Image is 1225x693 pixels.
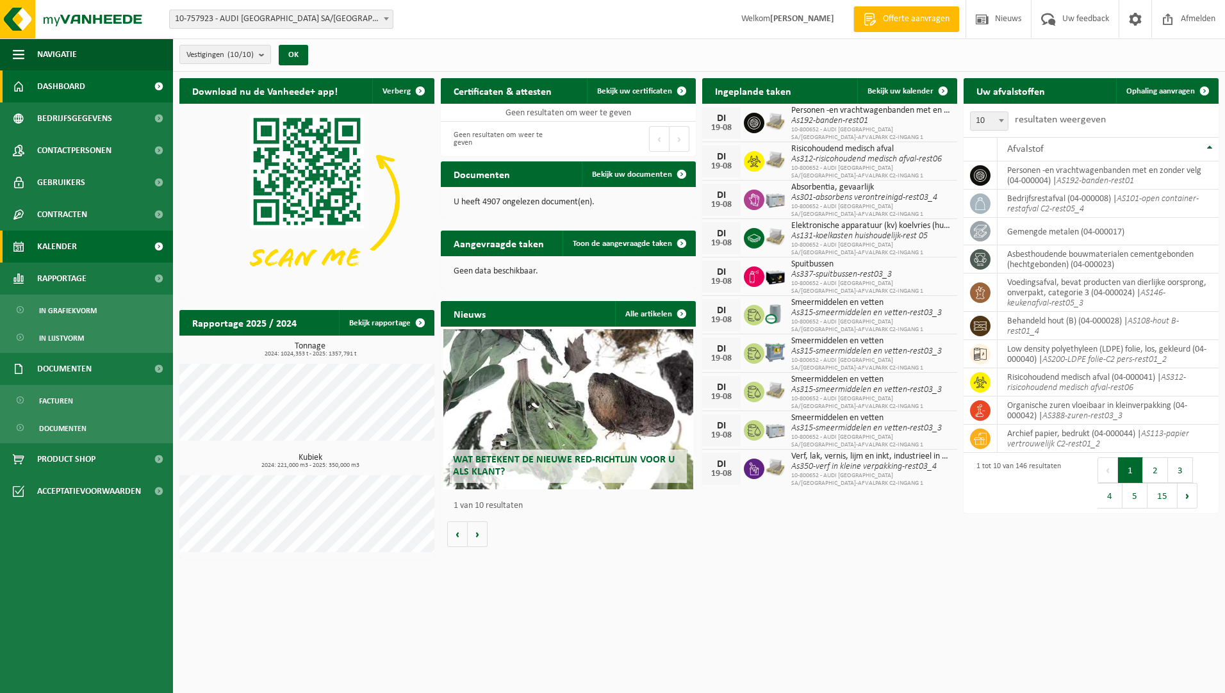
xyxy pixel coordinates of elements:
[764,457,786,478] img: LP-PA-00000-WDN-11
[37,102,112,135] span: Bedrijfsgegevens
[998,340,1219,368] td: low density polyethyleen (LDPE) folie, los, gekleurd (04-000040) |
[37,353,92,385] span: Documenten
[37,167,85,199] span: Gebruikers
[1007,316,1179,336] i: AS108-hout B-rest01_4
[1015,115,1106,125] label: resultaten weergeven
[709,277,734,286] div: 19-08
[791,144,951,154] span: Risicohoudend medisch afval
[880,13,953,26] span: Offerte aanvragen
[853,6,959,32] a: Offerte aanvragen
[573,240,672,248] span: Toon de aangevraagde taken
[453,455,675,477] span: Wat betekent de nieuwe RED-richtlijn voor u als klant?
[764,149,786,171] img: LP-PA-00000-WDN-11
[186,453,434,469] h3: Kubiek
[37,38,77,70] span: Navigatie
[791,462,937,471] i: As350-verf in kleine verpakking-rest03_4
[791,357,951,372] span: 10-800652 - AUDI [GEOGRAPHIC_DATA] SA/[GEOGRAPHIC_DATA]-AFVALPARK C2-INGANG 1
[179,104,434,295] img: Download de VHEPlus App
[764,111,786,133] img: LP-PA-00000-WDN-11
[1147,483,1178,509] button: 15
[443,329,693,489] a: Wat betekent de nieuwe RED-richtlijn voor u als klant?
[791,308,942,318] i: As315-smeermiddelen en vetten-rest03_3
[3,325,170,350] a: In lijstvorm
[998,396,1219,425] td: organische zuren vloeibaar in kleinverpakking (04-000042) |
[709,113,734,124] div: DI
[998,273,1219,312] td: voedingsafval, bevat producten van dierlijke oorsprong, onverpakt, categorie 3 (04-000024) |
[279,45,308,65] button: OK
[37,70,85,102] span: Dashboard
[998,161,1219,190] td: personen -en vrachtwagenbanden met en zonder velg (04-000004) |
[441,301,498,326] h2: Nieuws
[179,45,271,64] button: Vestigingen(10/10)
[597,87,672,95] span: Bekijk uw certificaten
[1118,457,1143,483] button: 1
[791,434,951,449] span: 10-800652 - AUDI [GEOGRAPHIC_DATA] SA/[GEOGRAPHIC_DATA]-AFVALPARK C2-INGANG 1
[441,78,564,103] h2: Certificaten & attesten
[764,303,786,325] img: LP-LD-00200-CU
[770,14,834,24] strong: [PERSON_NAME]
[1122,483,1147,509] button: 5
[709,229,734,239] div: DI
[709,459,734,469] div: DI
[964,78,1058,103] h2: Uw afvalstoffen
[441,231,557,256] h2: Aangevraagde taken
[441,161,523,186] h2: Documenten
[970,456,1061,510] div: 1 tot 10 van 146 resultaten
[186,351,434,357] span: 2024: 1024,353 t - 2025: 1357,791 t
[709,124,734,133] div: 19-08
[1007,373,1186,393] i: AS312-risicohoudend medisch afval-rest06
[382,87,411,95] span: Verberg
[709,190,734,200] div: DI
[37,263,86,295] span: Rapportage
[563,231,695,256] a: Toon de aangevraagde taken
[179,78,350,103] h2: Download nu de Vanheede+ app!
[791,154,942,164] i: As312-risicohoudend medisch afval-rest06
[339,310,433,336] a: Bekijk rapportage
[441,104,696,122] td: Geen resultaten om weer te geven
[454,501,689,510] p: 1 van 10 resultaten
[447,521,468,547] button: Vorige
[37,231,77,263] span: Kalender
[709,316,734,325] div: 19-08
[791,116,868,126] i: As192-banden-rest01
[37,443,95,475] span: Product Shop
[791,280,951,295] span: 10-800652 - AUDI [GEOGRAPHIC_DATA] SA/[GEOGRAPHIC_DATA]-AFVALPARK C2-INGANG 1
[791,165,951,180] span: 10-800652 - AUDI [GEOGRAPHIC_DATA] SA/[GEOGRAPHIC_DATA]-AFVALPARK C2-INGANG 1
[998,245,1219,273] td: asbesthoudende bouwmaterialen cementgebonden (hechtgebonden) (04-000023)
[468,521,488,547] button: Volgende
[791,241,951,257] span: 10-800652 - AUDI [GEOGRAPHIC_DATA] SA/[GEOGRAPHIC_DATA]-AFVALPARK C2-INGANG 1
[709,239,734,248] div: 19-08
[1007,194,1199,214] i: AS101-open container-restafval C2-rest05_4
[791,259,951,270] span: Spuitbussen
[670,126,689,152] button: Next
[649,126,670,152] button: Previous
[615,301,695,327] a: Alle artikelen
[709,162,734,171] div: 19-08
[1168,457,1193,483] button: 3
[791,413,951,423] span: Smeermiddelen en vetten
[764,418,786,440] img: PB-LB-0680-HPE-GY-11
[791,336,951,346] span: Smeermiddelen en vetten
[1042,355,1167,364] i: AS200-LDPE folie-C2 pers-rest01_2
[998,368,1219,396] td: risicohoudend medisch afval (04-000041) |
[791,385,942,395] i: As315-smeermiddelen en vetten-rest03_3
[454,198,683,207] p: U heeft 4907 ongelezen document(en).
[709,344,734,354] div: DI
[169,10,393,29] span: 10-757923 - AUDI BRUSSELS SA/NV - VORST
[3,416,170,440] a: Documenten
[582,161,695,187] a: Bekijk uw documenten
[1098,483,1122,509] button: 4
[970,111,1008,131] span: 10
[709,306,734,316] div: DI
[186,462,434,469] span: 2024: 221,000 m3 - 2025: 350,000 m3
[39,389,73,413] span: Facturen
[791,126,951,142] span: 10-800652 - AUDI [GEOGRAPHIC_DATA] SA/[GEOGRAPHIC_DATA]-AFVALPARK C2-INGANG 1
[37,199,87,231] span: Contracten
[791,270,892,279] i: As337-spuitbussen-rest03_3
[791,231,928,241] i: As131-koelkasten huishoudelijk-rest 05
[791,183,951,193] span: Absorbentia, gevaarlijk
[709,469,734,478] div: 19-08
[186,342,434,357] h3: Tonnage
[791,452,951,462] span: Verf, lak, vernis, lijm en inkt, industrieel in kleinverpakking
[709,421,734,431] div: DI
